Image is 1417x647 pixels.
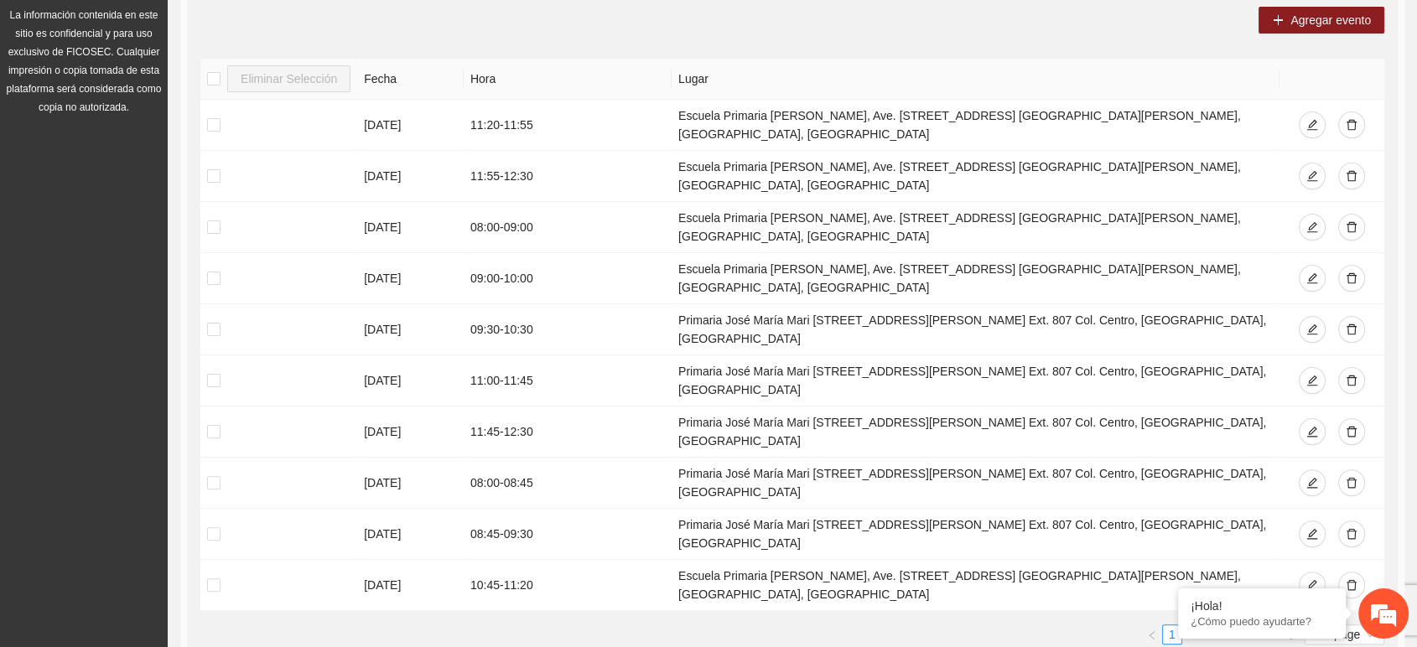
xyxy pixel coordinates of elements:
[1299,163,1326,189] button: edit
[1338,469,1365,496] button: delete
[1162,624,1182,644] li: 1
[1346,323,1357,337] span: delete
[672,202,1279,253] td: Escuela Primaria [PERSON_NAME], Ave. [STREET_ADDRESS] [GEOGRAPHIC_DATA][PERSON_NAME], [GEOGRAPHIC...
[1338,111,1365,138] button: delete
[1299,316,1326,343] button: edit
[1299,469,1326,496] button: edit
[1283,624,1303,644] button: right
[357,59,464,100] th: Fecha
[464,151,672,202] td: 11:55 - 12:30
[1142,624,1162,644] li: Previous Page
[464,509,672,560] td: 08:45 - 09:30
[464,355,672,406] td: 11:00 - 11:45
[1346,272,1357,286] span: delete
[1283,624,1303,644] li: Next Page
[1306,272,1318,286] span: edit
[1147,630,1157,640] span: left
[1299,265,1326,292] button: edit
[1306,528,1318,541] span: edit
[1191,599,1333,613] div: ¡Hola!
[464,100,672,151] td: 11:20 - 11:55
[227,65,350,92] button: Eliminar Selección
[672,304,1279,355] td: Primaria José María Mari [STREET_ADDRESS][PERSON_NAME] Ext. 807 Col. Centro, [GEOGRAPHIC_DATA], [...
[1306,119,1318,132] span: edit
[1290,11,1371,29] span: Agregar evento
[87,85,282,107] div: Chatee con nosotros ahora
[464,458,672,509] td: 08:00 - 08:45
[1299,214,1326,241] button: edit
[1163,625,1181,644] a: 1
[357,355,464,406] td: [DATE]
[672,151,1279,202] td: Escuela Primaria [PERSON_NAME], Ave. [STREET_ADDRESS] [GEOGRAPHIC_DATA][PERSON_NAME], [GEOGRAPHIC...
[97,224,231,393] span: Estamos en línea.
[672,100,1279,151] td: Escuela Primaria [PERSON_NAME], Ave. [STREET_ADDRESS] [GEOGRAPHIC_DATA][PERSON_NAME], [GEOGRAPHIC...
[357,202,464,253] td: [DATE]
[357,560,464,611] td: [DATE]
[672,458,1279,509] td: Primaria José María Mari [STREET_ADDRESS][PERSON_NAME] Ext. 807 Col. Centro, [GEOGRAPHIC_DATA], [...
[1338,520,1365,547] button: delete
[464,253,672,304] td: 09:00 - 10:00
[1346,477,1357,490] span: delete
[1346,375,1357,388] span: delete
[672,253,1279,304] td: Escuela Primaria [PERSON_NAME], Ave. [STREET_ADDRESS] [GEOGRAPHIC_DATA][PERSON_NAME], [GEOGRAPHIC...
[1346,579,1357,593] span: delete
[1259,7,1384,34] button: plusAgregar evento
[357,253,464,304] td: [DATE]
[464,406,672,458] td: 11:45 - 12:30
[1346,528,1357,541] span: delete
[357,509,464,560] td: [DATE]
[672,355,1279,406] td: Primaria José María Mari [STREET_ADDRESS][PERSON_NAME] Ext. 807 Col. Centro, [GEOGRAPHIC_DATA], [...
[672,509,1279,560] td: Primaria José María Mari [STREET_ADDRESS][PERSON_NAME] Ext. 807 Col. Centro, [GEOGRAPHIC_DATA], [...
[1191,615,1333,628] p: ¿Cómo puedo ayudarte?
[672,406,1279,458] td: Primaria José María Mari [STREET_ADDRESS][PERSON_NAME] Ext. 807 Col. Centro, [GEOGRAPHIC_DATA], [...
[464,304,672,355] td: 09:30 - 10:30
[7,9,162,113] span: La información contenida en este sitio es confidencial y para uso exclusivo de FICOSEC. Cualquier...
[1338,367,1365,394] button: delete
[1306,477,1318,490] span: edit
[1338,572,1365,598] button: delete
[1299,111,1326,138] button: edit
[357,151,464,202] td: [DATE]
[1272,14,1284,28] span: plus
[1346,170,1357,184] span: delete
[1306,221,1318,235] span: edit
[1338,265,1365,292] button: delete
[1338,418,1365,445] button: delete
[357,406,464,458] td: [DATE]
[1299,367,1326,394] button: edit
[1306,170,1318,184] span: edit
[275,8,315,49] div: Minimizar ventana de chat en vivo
[1306,579,1318,593] span: edit
[464,202,672,253] td: 08:00 - 09:00
[1338,163,1365,189] button: delete
[1346,119,1357,132] span: delete
[464,59,672,100] th: Hora
[1306,375,1318,388] span: edit
[672,560,1279,611] td: Escuela Primaria [PERSON_NAME], Ave. [STREET_ADDRESS] [GEOGRAPHIC_DATA][PERSON_NAME], [GEOGRAPHIC...
[1299,418,1326,445] button: edit
[1306,323,1318,337] span: edit
[8,458,319,516] textarea: Escriba su mensaje y pulse “Intro”
[1142,624,1162,644] button: left
[1346,426,1357,439] span: delete
[1338,214,1365,241] button: delete
[1306,426,1318,439] span: edit
[1299,520,1326,547] button: edit
[672,59,1279,100] th: Lugar
[1346,221,1357,235] span: delete
[357,100,464,151] td: [DATE]
[357,304,464,355] td: [DATE]
[1299,572,1326,598] button: edit
[357,458,464,509] td: [DATE]
[1338,316,1365,343] button: delete
[464,560,672,611] td: 10:45 - 11:20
